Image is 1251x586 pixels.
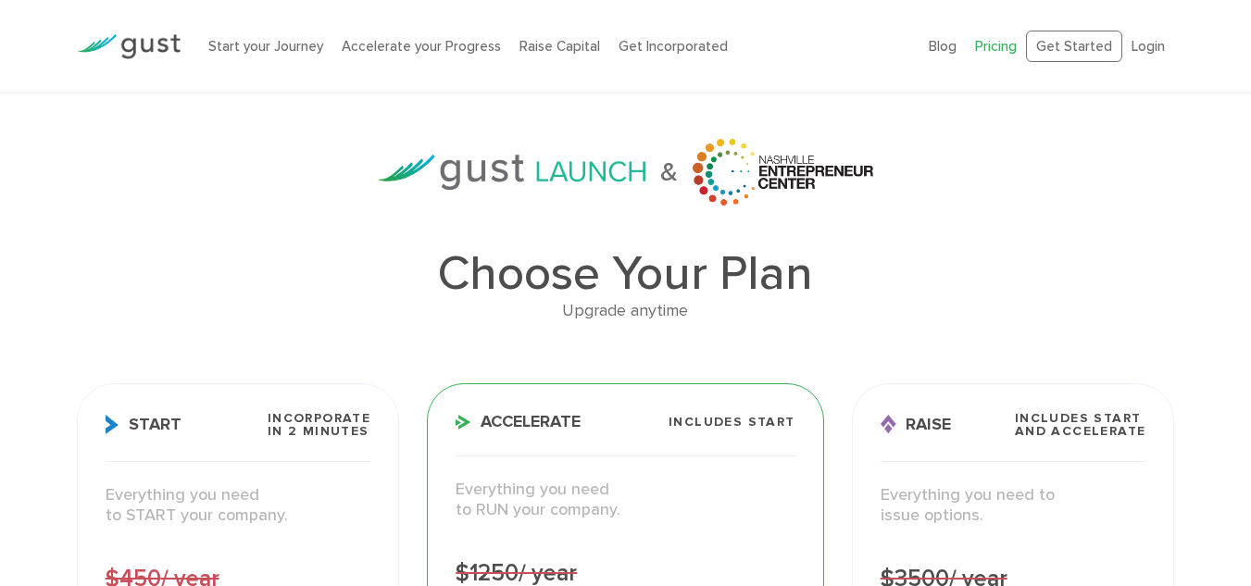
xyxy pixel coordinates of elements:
[1132,38,1165,55] a: Login
[456,414,581,430] span: Accelerate
[106,485,371,527] p: Everything you need to START your company.
[1015,412,1146,438] span: Includes START and ACCELERATE
[456,415,471,430] img: Accelerate Icon
[881,415,951,434] span: Raise
[77,298,1175,325] div: Upgrade anytime
[975,38,1017,55] a: Pricing
[378,155,645,189] img: Gust Launch Logo
[660,161,678,183] span: &
[268,412,370,438] span: Incorporate in 2 Minutes
[519,38,600,55] a: Raise Capital
[881,415,896,434] img: Raise Icon
[1026,31,1122,63] a: Get Started
[929,38,957,55] a: Blog
[881,485,1146,527] p: Everything you need to issue options.
[106,415,119,434] img: Start Icon X2
[619,38,728,55] a: Get Incorporated
[77,34,181,59] img: Gust Logo
[208,38,323,55] a: Start your Journey
[669,416,795,429] span: Includes START
[456,480,794,521] p: Everything you need to RUN your company.
[342,38,501,55] a: Accelerate your Progress
[77,250,1175,298] h1: Choose Your Plan
[106,415,181,434] span: Start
